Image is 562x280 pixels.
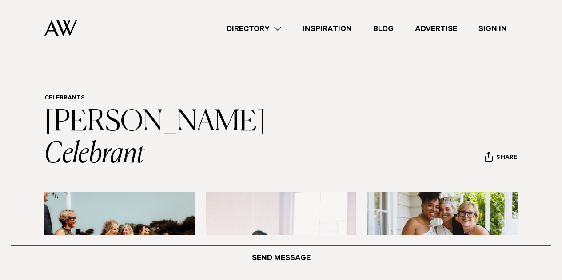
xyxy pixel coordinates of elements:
span: Share [496,154,517,162]
a: Send Message [11,245,551,269]
a: Inspiration [292,23,363,35]
a: Celebrants [44,95,85,102]
button: Share [484,151,518,165]
a: [PERSON_NAME] Celebrant [44,108,271,169]
a: Sign In [468,23,518,35]
img: Auckland Weddings Logo [44,20,77,36]
a: Advertise [404,23,468,35]
a: Directory [216,23,292,35]
a: Blog [363,23,404,35]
